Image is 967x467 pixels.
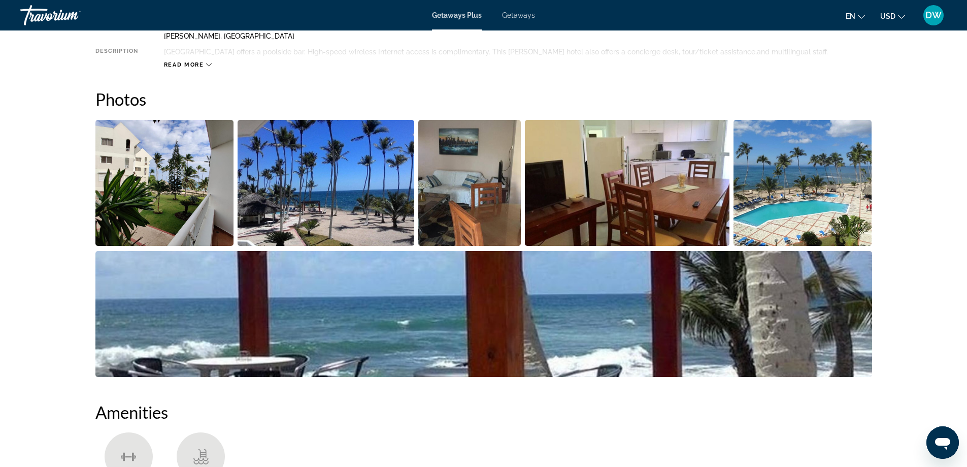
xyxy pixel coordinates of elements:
[925,10,942,20] span: DW
[95,119,234,246] button: Open full-screen image slider
[20,2,122,28] a: Travorium
[164,61,204,68] span: Read more
[164,61,212,69] button: Read more
[95,48,139,56] div: Description
[418,119,521,246] button: Open full-screen image slider
[95,402,872,422] h2: Amenities
[920,5,947,26] button: User Menu
[502,11,535,19] a: Getaways
[525,119,729,246] button: Open full-screen image slider
[238,119,414,246] button: Open full-screen image slider
[95,251,872,378] button: Open full-screen image slider
[880,9,905,23] button: Change currency
[164,24,872,40] div: Villas del Mar [PERSON_NAME], [GEOGRAPHIC_DATA]
[846,12,855,20] span: en
[432,11,482,19] a: Getaways Plus
[95,89,872,109] h2: Photos
[846,9,865,23] button: Change language
[733,119,872,246] button: Open full-screen image slider
[880,12,895,20] span: USD
[95,24,139,40] div: Address
[926,426,959,459] iframe: Button to launch messaging window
